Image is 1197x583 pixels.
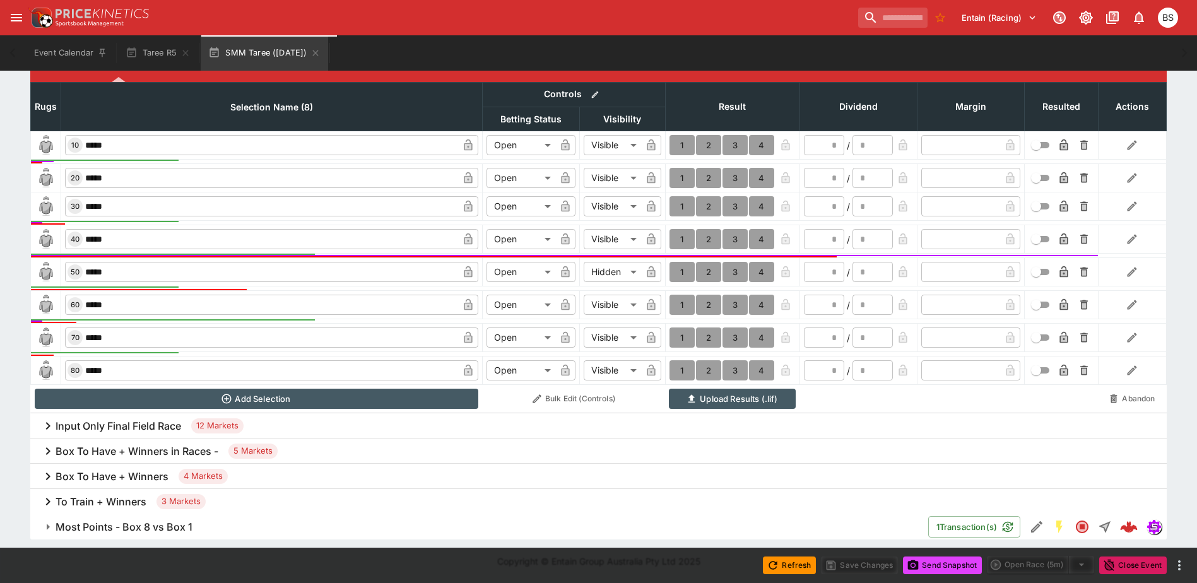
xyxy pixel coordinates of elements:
[763,556,816,574] button: Refresh
[56,9,149,18] img: PriceKinetics
[1147,520,1161,534] img: simulator
[5,6,28,29] button: open drawer
[584,168,641,188] div: Visible
[722,262,748,282] button: 3
[696,135,721,155] button: 2
[722,360,748,380] button: 3
[847,233,850,246] div: /
[587,86,603,103] button: Bulk edit
[696,327,721,348] button: 2
[68,202,82,211] span: 30
[1048,515,1071,538] button: SGM Enabled
[722,135,748,155] button: 3
[56,21,124,26] img: Sportsbook Management
[486,112,575,127] span: Betting Status
[847,364,850,377] div: /
[847,200,850,213] div: /
[584,327,641,348] div: Visible
[486,262,555,282] div: Open
[696,262,721,282] button: 2
[749,327,774,348] button: 4
[722,168,748,188] button: 3
[584,360,641,380] div: Visible
[696,295,721,315] button: 2
[68,235,82,244] span: 40
[847,172,850,185] div: /
[749,168,774,188] button: 4
[1025,515,1048,538] button: Edit Detail
[36,360,56,380] img: blank-silk.png
[117,35,198,71] button: Taree R5
[589,112,655,127] span: Visibility
[1099,556,1167,574] button: Close Event
[1120,518,1138,536] img: logo-cerberus--red.svg
[1024,82,1098,131] th: Resulted
[1098,82,1166,131] th: Actions
[216,100,327,115] span: Selection Name (8)
[917,82,1024,131] th: Margin
[68,300,82,309] span: 60
[69,141,81,150] span: 10
[799,82,917,131] th: Dividend
[584,229,641,249] div: Visible
[584,196,641,216] div: Visible
[669,295,695,315] button: 1
[68,366,82,375] span: 80
[56,495,146,509] h6: To Train + Winners
[156,495,206,508] span: 3 Markets
[669,389,796,409] button: Upload Results (.lif)
[1102,389,1162,409] button: Abandon
[696,360,721,380] button: 2
[36,262,56,282] img: blank-silk.png
[1075,519,1090,534] svg: Closed
[486,327,555,348] div: Open
[1075,6,1097,29] button: Toggle light/dark mode
[486,135,555,155] div: Open
[486,295,555,315] div: Open
[228,445,278,457] span: 5 Markets
[1094,515,1116,538] button: Straight
[954,8,1044,28] button: Select Tenant
[584,295,641,315] div: Visible
[1147,519,1162,534] div: simulator
[486,389,661,409] button: Bulk Edit (Controls)
[69,333,82,342] span: 70
[696,168,721,188] button: 2
[669,360,695,380] button: 1
[669,168,695,188] button: 1
[1172,558,1187,573] button: more
[669,229,695,249] button: 1
[847,331,850,344] div: /
[179,470,228,483] span: 4 Markets
[486,168,555,188] div: Open
[486,196,555,216] div: Open
[1120,518,1138,536] div: 1ec73ec9-7851-48cf-a084-da7ff28c7830
[486,229,555,249] div: Open
[35,389,479,409] button: Add Selection
[1158,8,1178,28] div: Brendan Scoble
[486,360,555,380] div: Open
[749,295,774,315] button: 4
[31,82,61,131] th: Rugs
[1101,6,1124,29] button: Documentation
[28,5,53,30] img: PriceKinetics Logo
[847,266,850,279] div: /
[696,229,721,249] button: 2
[696,196,721,216] button: 2
[749,229,774,249] button: 4
[36,295,56,315] img: blank-silk.png
[749,196,774,216] button: 4
[903,556,982,574] button: Send Snapshot
[36,327,56,348] img: blank-silk.png
[858,8,928,28] input: search
[584,262,641,282] div: Hidden
[749,360,774,380] button: 4
[669,196,695,216] button: 1
[665,82,799,131] th: Result
[669,135,695,155] button: 1
[930,8,950,28] button: No Bookmarks
[669,327,695,348] button: 1
[722,327,748,348] button: 3
[36,229,56,249] img: blank-silk.png
[847,298,850,312] div: /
